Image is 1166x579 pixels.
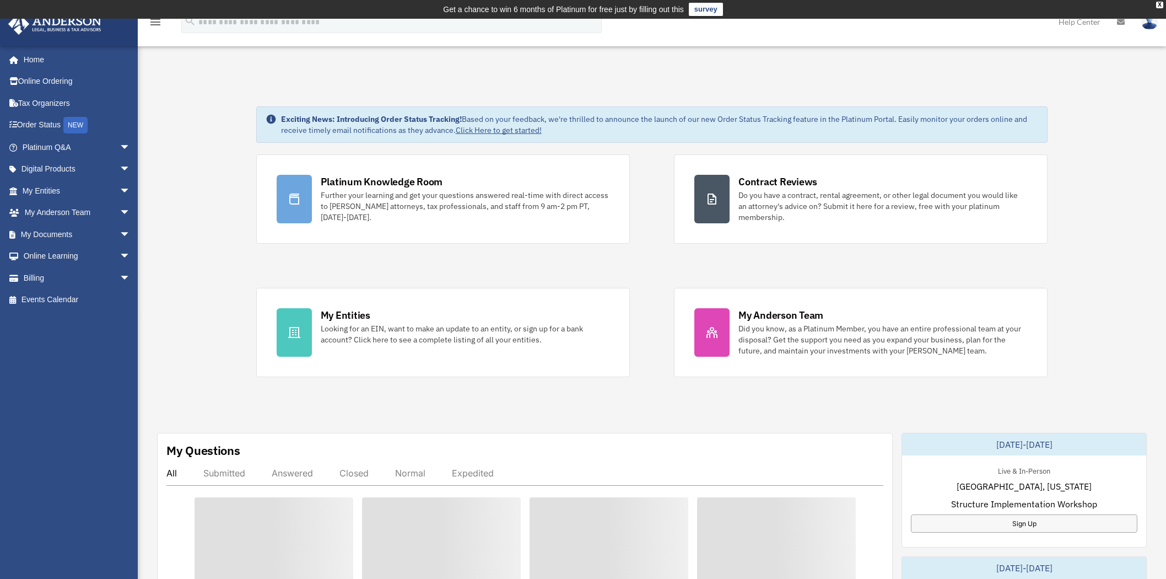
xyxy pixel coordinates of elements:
span: arrow_drop_down [120,223,142,246]
div: Normal [395,468,425,479]
div: Further your learning and get your questions answered real-time with direct access to [PERSON_NAM... [321,190,609,223]
a: Online Learningarrow_drop_down [8,245,147,267]
div: My Anderson Team [738,308,823,322]
a: Digital Productsarrow_drop_down [8,158,147,180]
div: Answered [272,468,313,479]
div: Based on your feedback, we're thrilled to announce the launch of our new Order Status Tracking fe... [281,114,1039,136]
div: Contract Reviews [738,175,817,189]
div: [DATE]-[DATE] [902,557,1146,579]
span: arrow_drop_down [120,136,142,159]
a: My Anderson Teamarrow_drop_down [8,202,147,224]
div: Live & In-Person [989,464,1059,476]
a: Order StatusNEW [8,114,147,137]
div: My Questions [166,442,240,459]
div: Expedited [452,468,494,479]
a: Click Here to get started! [456,125,542,135]
div: Platinum Knowledge Room [321,175,443,189]
span: arrow_drop_down [120,245,142,268]
a: Online Ordering [8,71,147,93]
div: Get a chance to win 6 months of Platinum for free just by filling out this [443,3,684,16]
div: All [166,468,177,479]
a: My Documentsarrow_drop_down [8,223,147,245]
a: Events Calendar [8,289,147,311]
img: User Pic [1141,14,1158,30]
a: Platinum Knowledge Room Further your learning and get your questions answered real-time with dire... [256,154,630,244]
a: Contract Reviews Do you have a contract, rental agreement, or other legal document you would like... [674,154,1048,244]
div: NEW [63,117,88,133]
a: Home [8,49,142,71]
i: menu [149,15,162,29]
span: arrow_drop_down [120,202,142,224]
a: My Entities Looking for an EIN, want to make an update to an entity, or sign up for a bank accoun... [256,288,630,377]
a: Tax Organizers [8,92,147,114]
div: close [1156,2,1163,8]
a: Platinum Q&Aarrow_drop_down [8,136,147,158]
div: [DATE]-[DATE] [902,433,1146,455]
a: menu [149,19,162,29]
a: My Anderson Team Did you know, as a Platinum Member, you have an entire professional team at your... [674,288,1048,377]
div: Closed [339,468,369,479]
div: My Entities [321,308,370,322]
img: Anderson Advisors Platinum Portal [5,13,105,35]
a: Billingarrow_drop_down [8,267,147,289]
div: Looking for an EIN, want to make an update to an entity, or sign up for a bank account? Click her... [321,323,609,345]
strong: Exciting News: Introducing Order Status Tracking! [281,114,462,124]
a: My Entitiesarrow_drop_down [8,180,147,202]
div: Did you know, as a Platinum Member, you have an entire professional team at your disposal? Get th... [738,323,1027,356]
div: Submitted [203,468,245,479]
span: arrow_drop_down [120,158,142,181]
i: search [184,15,196,27]
span: arrow_drop_down [120,180,142,202]
span: arrow_drop_down [120,267,142,289]
div: Do you have a contract, rental agreement, or other legal document you would like an attorney's ad... [738,190,1027,223]
a: Sign Up [911,514,1137,533]
span: Structure Implementation Workshop [951,497,1097,511]
a: survey [689,3,723,16]
span: [GEOGRAPHIC_DATA], [US_STATE] [957,480,1092,493]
